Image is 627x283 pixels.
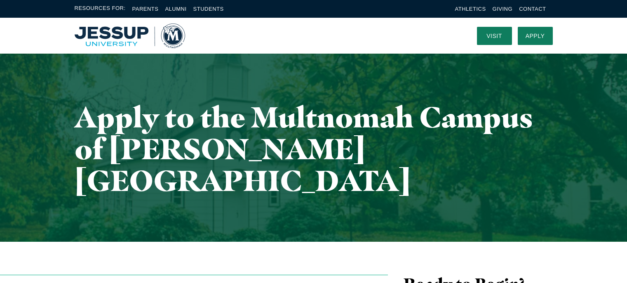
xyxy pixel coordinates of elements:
[75,4,126,14] span: Resources For:
[75,24,185,48] img: Multnomah University Logo
[165,6,186,12] a: Alumni
[493,6,513,12] a: Giving
[193,6,224,12] a: Students
[519,6,546,12] a: Contact
[477,27,512,45] a: Visit
[75,24,185,48] a: Home
[518,27,553,45] a: Apply
[132,6,159,12] a: Parents
[455,6,486,12] a: Athletics
[75,101,553,196] h1: Apply to the Multnomah Campus of [PERSON_NAME][GEOGRAPHIC_DATA]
